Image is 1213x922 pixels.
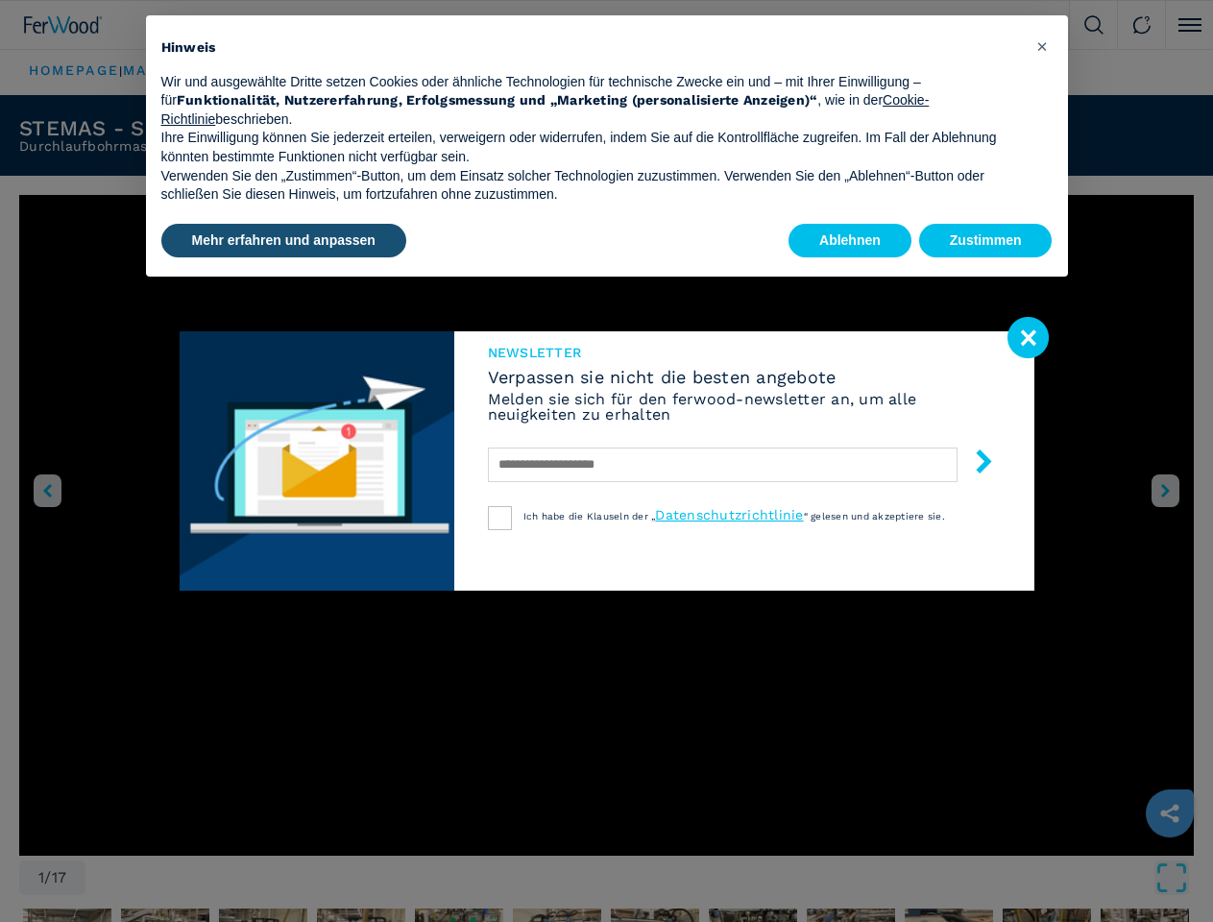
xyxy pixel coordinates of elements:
[1028,31,1058,61] button: Schließen Sie diesen Hinweis
[953,442,996,487] button: submit-button
[161,129,1022,166] p: Ihre Einwilligung können Sie jederzeit erteilen, verweigern oder widerrufen, indem Sie auf die Ko...
[161,73,1022,130] p: Wir und ausgewählte Dritte setzen Cookies oder ähnliche Technologien für technische Zwecke ein un...
[488,392,1001,423] h6: Melden sie sich für den ferwood-newsletter an, um alle neuigkeiten zu erhalten
[161,167,1022,205] p: Verwenden Sie den „Zustimmen“-Button, um dem Einsatz solcher Technologien zuzustimmen. Verwenden ...
[180,331,454,591] img: Newsletter image
[488,369,1001,386] span: Verpassen sie nicht die besten angebote
[655,507,803,522] a: Datenschutzrichtlinie
[488,346,1001,359] span: Newsletter
[161,224,406,258] button: Mehr erfahren und anpassen
[804,511,945,522] span: “ gelesen und akzeptiere sie.
[919,224,1053,258] button: Zustimmen
[161,38,1022,58] h2: Hinweis
[177,92,818,108] strong: Funktionalität, Nutzererfahrung, Erfolgsmessung und „Marketing (personalisierte Anzeigen)“
[161,92,930,127] a: Cookie-Richtlinie
[788,224,911,258] button: Ablehnen
[523,511,656,522] span: Ich habe die Klauseln der „
[1036,35,1048,58] span: ×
